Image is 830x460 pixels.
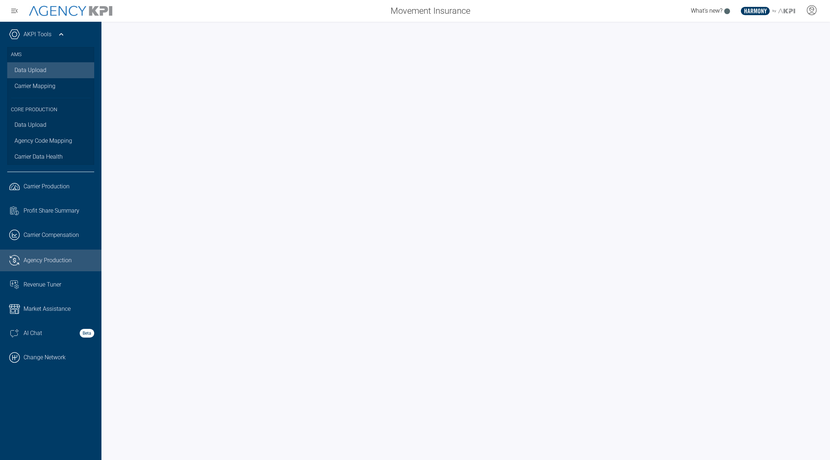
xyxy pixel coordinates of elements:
a: Data Upload [7,62,94,78]
a: Carrier Data Health [7,149,94,165]
span: Profit Share Summary [24,206,79,215]
span: Revenue Tuner [24,280,61,289]
span: What's new? [691,7,722,14]
a: Data Upload [7,117,94,133]
span: Carrier Production [24,182,70,191]
span: Agency Production [24,256,72,265]
span: Movement Insurance [391,4,470,17]
span: AI Chat [24,329,42,338]
span: Market Assistance [24,305,71,313]
img: AgencyKPI [29,6,112,16]
span: Carrier Compensation [24,231,79,239]
h3: Core Production [11,98,91,117]
a: Agency Code Mapping [7,133,94,149]
h3: AMS [11,47,91,62]
span: Carrier Data Health [14,152,63,161]
a: AKPI Tools [24,30,51,39]
strong: Beta [80,329,94,338]
a: Carrier Mapping [7,78,94,94]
